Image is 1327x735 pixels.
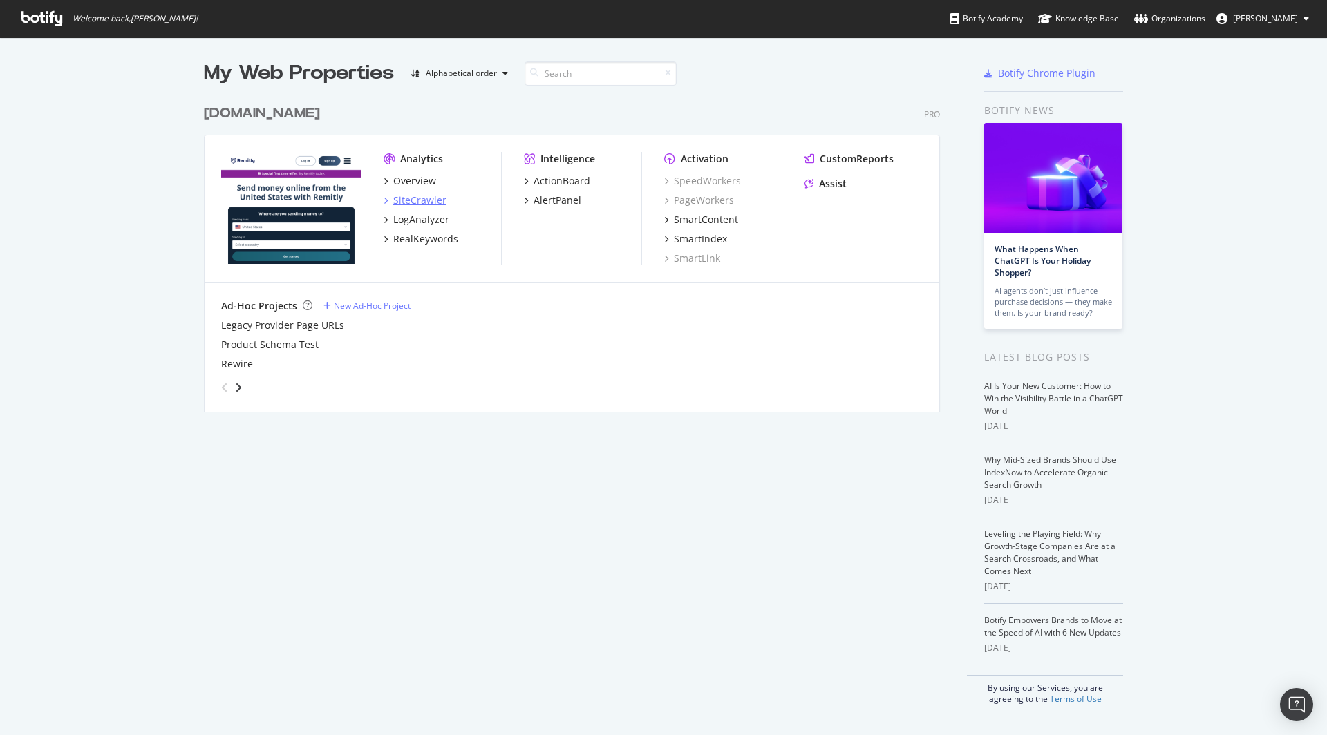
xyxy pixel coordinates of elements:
a: Terms of Use [1050,693,1102,705]
div: AlertPanel [534,193,581,207]
a: PageWorkers [664,193,734,207]
a: SiteCrawler [384,193,446,207]
a: Product Schema Test [221,338,319,352]
div: angle-left [216,376,234,399]
a: Why Mid-Sized Brands Should Use IndexNow to Accelerate Organic Search Growth [984,454,1116,490]
a: [DOMAIN_NAME] [204,104,326,124]
a: AlertPanel [524,193,581,207]
a: AI Is Your New Customer: How to Win the Visibility Battle in a ChatGPT World [984,380,1123,417]
a: Assist [804,177,847,191]
div: SmartIndex [674,232,727,246]
a: Leveling the Playing Field: Why Growth-Stage Companies Are at a Search Crossroads, and What Comes... [984,528,1116,577]
div: Latest Blog Posts [984,350,1123,365]
a: ActionBoard [524,174,590,188]
div: Knowledge Base [1038,12,1119,26]
input: Search [525,61,677,86]
a: Overview [384,174,436,188]
div: Pro [924,108,940,120]
div: [DATE] [984,642,1123,654]
a: Botify Chrome Plugin [984,66,1095,80]
div: grid [204,87,951,412]
div: SiteCrawler [393,193,446,207]
a: Botify Empowers Brands to Move at the Speed of AI with 6 New Updates [984,614,1122,638]
div: angle-right [234,381,243,394]
div: My Web Properties [204,59,394,87]
div: Analytics [400,152,443,166]
div: Overview [393,174,436,188]
div: SmartContent [674,213,738,227]
div: By using our Services, you are agreeing to the [967,675,1123,705]
div: LogAnalyzer [393,213,449,227]
a: SmartIndex [664,232,727,246]
div: Activation [681,152,728,166]
a: What Happens When ChatGPT Is Your Holiday Shopper? [995,243,1091,278]
div: [DATE] [984,494,1123,506]
div: Botify Chrome Plugin [998,66,1095,80]
a: CustomReports [804,152,894,166]
div: [DOMAIN_NAME] [204,104,320,124]
div: Assist [819,177,847,191]
div: Intelligence [540,152,595,166]
a: Legacy Provider Page URLs [221,318,344,332]
div: ActionBoard [534,174,590,188]
div: Organizations [1134,12,1205,26]
a: New Ad-Hoc Project [323,300,411,312]
a: LogAnalyzer [384,213,449,227]
div: CustomReports [820,152,894,166]
img: remitly.com [221,152,361,264]
span: Oksana Salvarovska [1233,12,1298,24]
div: New Ad-Hoc Project [334,300,411,312]
div: Botify Academy [950,12,1023,26]
div: Alphabetical order [426,69,497,77]
div: Botify news [984,103,1123,118]
div: Open Intercom Messenger [1280,688,1313,721]
a: Rewire [221,357,253,371]
button: [PERSON_NAME] [1205,8,1320,30]
button: Alphabetical order [405,62,514,84]
span: Welcome back, [PERSON_NAME] ! [73,13,198,24]
a: SmartLink [664,251,720,265]
a: SmartContent [664,213,738,227]
img: What Happens When ChatGPT Is Your Holiday Shopper? [984,123,1122,233]
div: RealKeywords [393,232,458,246]
div: Ad-Hoc Projects [221,299,297,313]
div: AI agents don’t just influence purchase decisions — they make them. Is your brand ready? [995,285,1112,318]
a: SpeedWorkers [664,174,741,188]
a: RealKeywords [384,232,458,246]
div: [DATE] [984,580,1123,593]
div: [DATE] [984,420,1123,432]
